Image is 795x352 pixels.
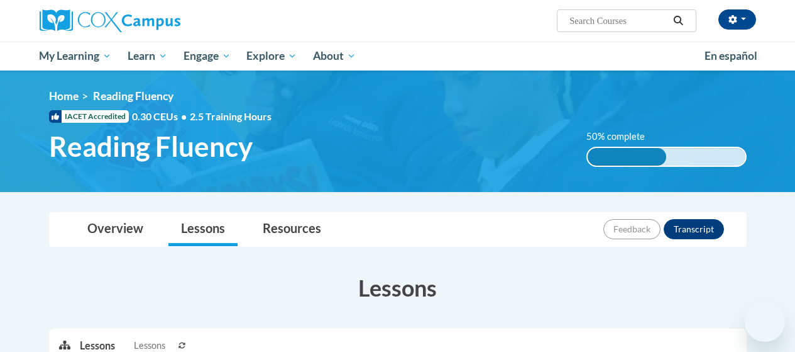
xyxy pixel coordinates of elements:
a: My Learning [31,42,120,71]
span: Learn [128,48,167,64]
button: Feedback [603,219,661,239]
a: Home [49,89,79,103]
button: Search [669,13,688,28]
span: En español [705,49,757,62]
input: Search Courses [568,13,669,28]
span: • [181,110,187,122]
div: Main menu [30,42,765,71]
a: Engage [175,42,239,71]
a: Lessons [168,213,238,246]
span: Engage [184,48,231,64]
span: 2.5 Training Hours [190,110,271,122]
a: Cox Campus [40,9,266,32]
span: My Learning [39,48,111,64]
iframe: Button to launch messaging window [745,302,785,342]
label: 50% complete [586,130,659,144]
a: About [305,42,364,71]
span: 0.30 CEUs [132,110,190,123]
a: Overview [75,213,156,246]
h3: Lessons [49,272,747,304]
span: About [313,48,356,64]
span: Reading Fluency [93,89,173,103]
span: Reading Fluency [49,130,253,163]
span: Explore [246,48,297,64]
button: Account Settings [718,9,756,30]
img: Cox Campus [40,9,180,32]
button: Transcript [664,219,724,239]
div: 50% complete [588,148,667,166]
span: IACET Accredited [49,110,129,123]
a: Explore [238,42,305,71]
a: En español [696,43,765,69]
a: Learn [119,42,175,71]
a: Resources [250,213,334,246]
